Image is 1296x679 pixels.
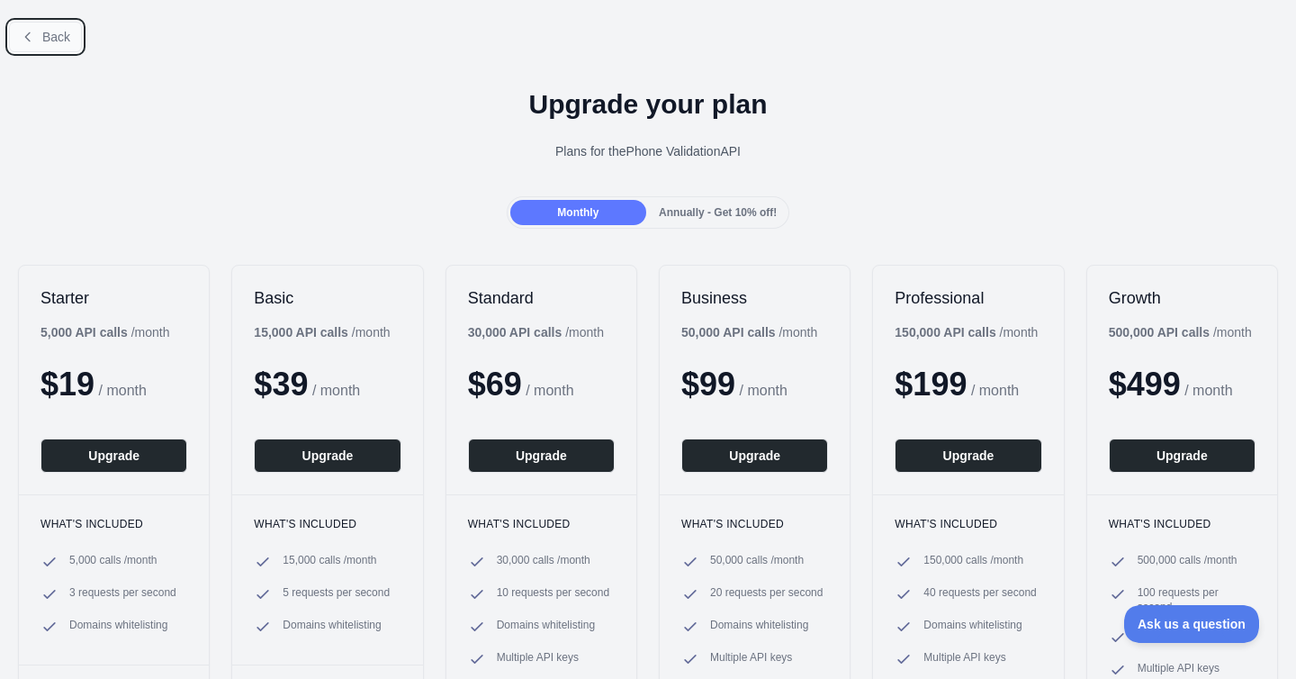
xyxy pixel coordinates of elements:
[1109,366,1181,403] span: $ 499
[468,287,615,309] h2: Standard
[1124,605,1260,643] iframe: Toggle Customer Support
[681,325,776,339] b: 50,000 API calls
[681,366,735,403] span: $ 99
[895,366,967,403] span: $ 199
[1109,287,1255,309] h2: Growth
[1109,323,1252,341] div: / month
[895,323,1038,341] div: / month
[681,287,828,309] h2: Business
[895,325,995,339] b: 150,000 API calls
[1109,325,1210,339] b: 500,000 API calls
[468,366,522,403] span: $ 69
[895,287,1041,309] h2: Professional
[468,323,604,341] div: / month
[681,323,817,341] div: / month
[468,325,562,339] b: 30,000 API calls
